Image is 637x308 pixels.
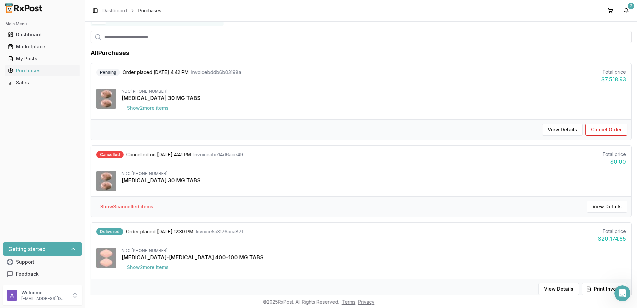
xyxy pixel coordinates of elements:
img: User avatar [7,290,17,301]
div: [MEDICAL_DATA] 30 MG TABS [122,94,626,102]
button: Marketplace [3,41,82,52]
nav: breadcrumb [103,7,161,14]
img: Otezla 30 MG TABS [96,89,116,109]
span: Invoice abe14d6ace49 [194,151,243,158]
img: Otezla 30 MG TABS [96,171,116,191]
div: Delivered [96,228,123,235]
button: Support [3,256,82,268]
a: Privacy [358,299,374,305]
p: [EMAIL_ADDRESS][DOMAIN_NAME] [21,296,68,301]
button: Show2more items [122,261,174,273]
button: Dashboard [3,29,82,40]
div: Dashboard [8,31,77,38]
h1: All Purchases [91,48,129,58]
iframe: Intercom live chat [614,285,630,301]
h2: Main Menu [5,21,80,27]
a: Terms [342,299,355,305]
span: Cancelled on [DATE] 4:41 PM [126,151,191,158]
div: My Posts [8,55,77,62]
a: Sales [5,77,80,89]
span: Order placed [DATE] 12:30 PM [126,228,193,235]
button: Purchases [3,65,82,76]
div: Marketplace [8,43,77,50]
div: [MEDICAL_DATA]-[MEDICAL_DATA] 400-100 MG TABS [122,253,626,261]
button: Show3cancelled items [95,201,159,213]
button: View Details [587,201,627,213]
div: Cancelled [96,151,124,158]
button: View Details [542,124,583,136]
span: Invoice bddb6b03198a [191,69,241,76]
div: NDC: [PHONE_NUMBER] [122,248,626,253]
h3: Getting started [8,245,46,253]
a: Dashboard [5,29,80,41]
div: Purchases [8,67,77,74]
button: My Posts [3,53,82,64]
div: [MEDICAL_DATA] 30 MG TABS [122,176,626,184]
div: Total price [598,228,626,235]
div: NDC: [PHONE_NUMBER] [122,171,626,176]
a: Marketplace [5,41,80,53]
span: Purchases [138,7,161,14]
a: My Posts [5,53,80,65]
img: RxPost Logo [3,3,45,13]
div: 3 [628,3,634,9]
p: Welcome [21,289,68,296]
div: Total price [602,151,626,158]
div: $0.00 [602,158,626,166]
button: Show2more items [122,102,174,114]
div: Pending [96,69,120,76]
div: $7,518.93 [601,75,626,83]
a: Purchases [5,65,80,77]
div: $20,174.65 [598,235,626,243]
div: Sales [8,79,77,86]
button: Sales [3,77,82,88]
button: View Details [538,283,579,295]
button: Feedback [3,268,82,280]
button: 3 [621,5,632,16]
button: Cancel Order [585,124,627,136]
a: Dashboard [103,7,127,14]
button: Print Invoice [582,283,627,295]
img: Sofosbuvir-Velpatasvir 400-100 MG TABS [96,248,116,268]
div: NDC: [PHONE_NUMBER] [122,89,626,94]
span: Order placed [DATE] 4:42 PM [123,69,189,76]
span: Invoice 5a3176aca87f [196,228,243,235]
div: Total price [601,69,626,75]
span: Feedback [16,271,39,277]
